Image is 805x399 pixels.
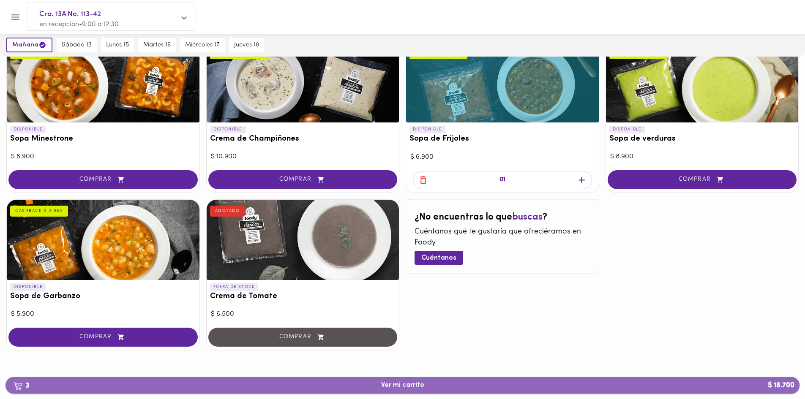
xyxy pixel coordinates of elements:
button: COMPRAR [8,170,198,189]
span: Ver mi carrito [381,381,424,389]
span: jueves 18 [234,41,259,49]
button: 3Ver mi carrito$ 18.700 [5,377,800,394]
button: jueves 18 [229,38,264,52]
div: Sopa de Frijoles [406,42,599,122]
p: 01 [499,175,505,185]
div: Sopa Minestrone [7,42,199,122]
img: cart.png [13,382,23,390]
div: Crema de Tomate [207,200,399,280]
p: DISPONIBLE [409,126,445,133]
div: Sopa de verduras [606,42,799,122]
button: COMPRAR [208,170,398,189]
p: Cuéntanos qué te gustaría que ofreciéramos en Foody [415,227,590,248]
span: martes 16 [143,41,171,49]
h3: Crema de Champiñones [210,135,396,144]
h3: Sopa de verduras [609,135,795,144]
span: COMPRAR [618,176,786,183]
button: sábado 13 [57,38,97,52]
div: $ 8.900 [610,152,794,162]
button: Menu [5,7,26,27]
span: COMPRAR [19,334,187,341]
span: buscas [512,212,543,222]
span: lunes 15 [106,41,129,49]
div: Crema de Champiñones [207,42,399,122]
p: DISPONIBLE [210,126,246,133]
div: $ 6.900 [410,152,595,162]
h2: ¿No encuentras lo que ? [415,212,590,223]
div: $ 10.900 [211,152,395,162]
p: FUERA DE STOCK [210,283,259,291]
span: miércoles 17 [185,41,220,49]
b: 3 [8,380,34,391]
span: en recepción • 9:00 a 12:30 [39,21,119,28]
span: COMPRAR [219,176,387,183]
span: COMPRAR [19,176,187,183]
div: $ 8.900 [11,152,195,162]
div: $ 6.500 [211,309,395,319]
button: mañana [6,38,52,52]
button: miércoles 17 [180,38,225,52]
span: Cuéntanos [421,254,456,262]
button: COMPRAR [608,170,797,189]
div: AGOTADO [210,206,245,217]
div: $ 5.900 [11,309,195,319]
button: COMPRAR [8,328,198,347]
span: sábado 13 [62,41,92,49]
p: DISPONIBLE [609,126,645,133]
iframe: Messagebird Livechat Widget [756,350,797,391]
h3: Sopa de Garbanzo [10,292,196,301]
h3: Sopa de Frijoles [409,135,595,144]
h3: Crema de Tomate [210,292,396,301]
button: Cuéntanos [415,251,463,265]
div: Sopa de Garbanzo [7,200,199,280]
h3: Sopa Minestrone [10,135,196,144]
span: mañana [12,41,46,49]
p: DISPONIBLE [10,126,46,133]
button: lunes 15 [101,38,134,52]
div: CASHBACK $ 2.950 [10,206,68,217]
span: Cra. 13A No. 113-42 [39,9,175,20]
p: DISPONIBLE [10,283,46,291]
button: martes 16 [138,38,176,52]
